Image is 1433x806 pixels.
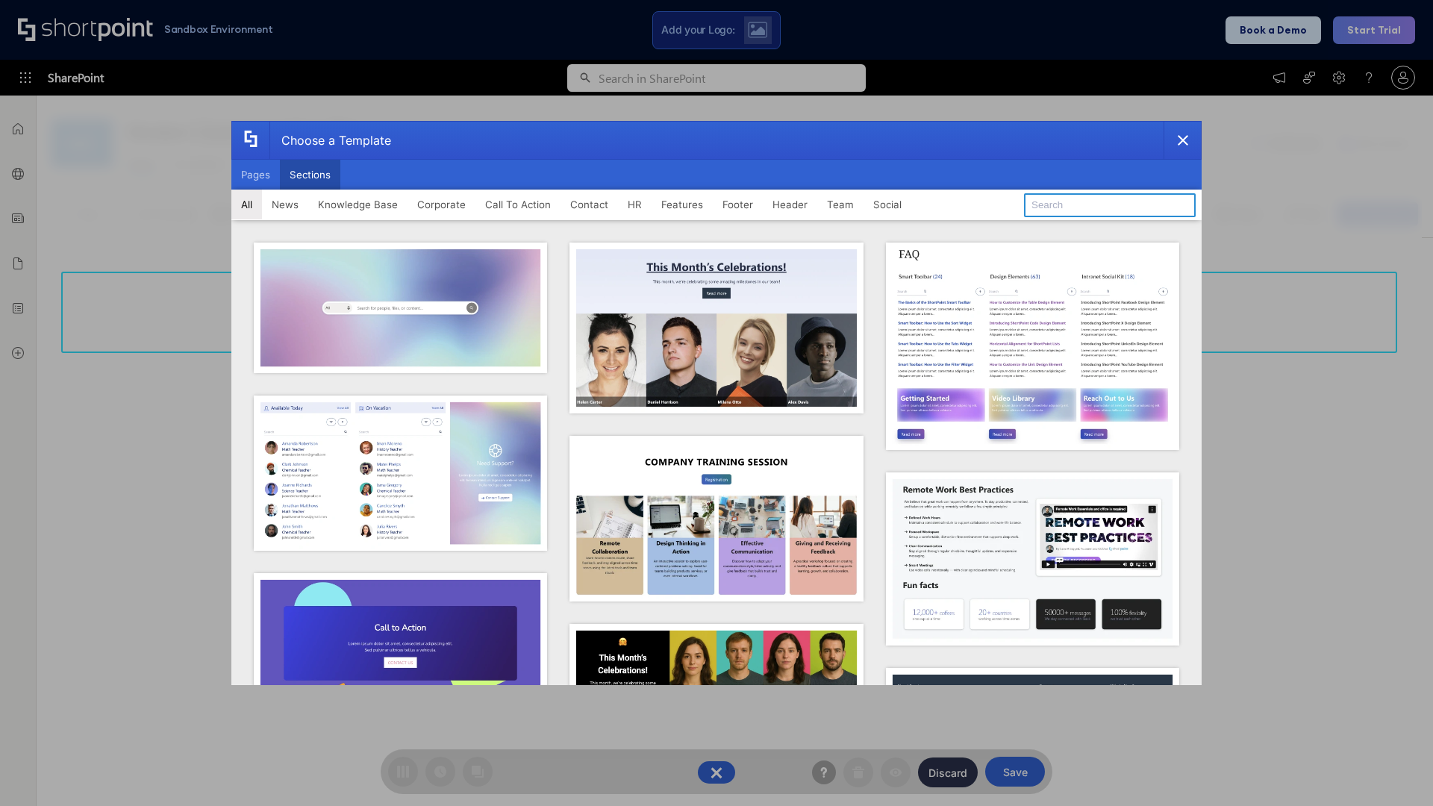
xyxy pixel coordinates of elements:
[269,122,391,159] div: Choose a Template
[262,190,308,219] button: News
[817,190,864,219] button: Team
[864,190,911,219] button: Social
[713,190,763,219] button: Footer
[231,160,280,190] button: Pages
[618,190,652,219] button: HR
[280,160,340,190] button: Sections
[408,190,475,219] button: Corporate
[475,190,561,219] button: Call To Action
[561,190,618,219] button: Contact
[1024,193,1196,217] input: Search
[652,190,713,219] button: Features
[763,190,817,219] button: Header
[308,190,408,219] button: Knowledge Base
[231,121,1202,685] div: template selector
[1164,633,1433,806] iframe: Chat Widget
[231,190,262,219] button: All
